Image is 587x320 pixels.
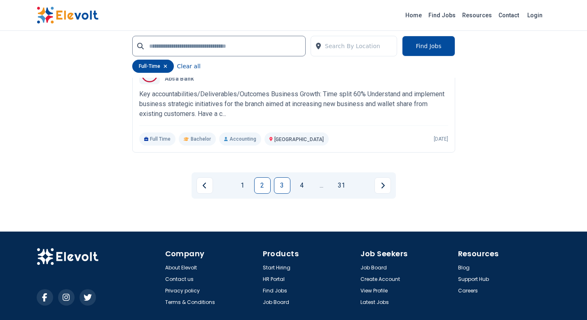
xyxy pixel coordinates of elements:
a: Support Hub [458,276,489,283]
a: Contact [495,9,522,22]
h4: Company [165,248,258,260]
a: Find Jobs [425,9,459,22]
a: Page 3 [274,177,290,194]
a: Login [522,7,547,23]
a: Page 31 [333,177,350,194]
a: Next page [374,177,391,194]
a: HR Portal [263,276,285,283]
a: View Profile [360,288,388,294]
button: Clear all [177,60,201,73]
a: Start Hiring [263,264,290,271]
a: Job Board [263,299,289,306]
p: [DATE] [434,136,448,142]
a: Careers [458,288,478,294]
a: Latest Jobs [360,299,389,306]
iframe: Chat Widget [546,281,587,320]
img: Elevolt [37,248,98,265]
a: Page 2 is your current page [254,177,271,194]
a: Find Jobs [263,288,287,294]
a: Create Account [360,276,400,283]
button: Find Jobs [402,36,455,56]
a: Privacy policy [165,288,200,294]
a: Jump forward [313,177,330,194]
span: [GEOGRAPHIC_DATA] [274,137,324,142]
h4: Resources [458,248,551,260]
a: Home [402,9,425,22]
ul: Pagination [196,177,391,194]
img: Elevolt [37,7,98,24]
p: Accounting [219,132,261,146]
p: Full Time [139,132,176,146]
a: Blog [458,264,470,271]
a: About Elevolt [165,264,197,271]
a: Previous page [196,177,213,194]
p: Key accountabilities/Deliverables/Outcomes Business Growth: Time split 60% Understand and impleme... [139,89,448,119]
span: Absa Bank [165,75,194,83]
a: Resources [459,9,495,22]
h4: Products [263,248,355,260]
div: full-time [132,60,174,73]
span: Bachelor [191,136,211,142]
a: Job Board [360,264,387,271]
h4: Job Seekers [360,248,453,260]
a: Page 4 [294,177,310,194]
a: Page 1 [234,177,251,194]
a: Absa BankUniversal Banker/SME Banker Queensway, [GEOGRAPHIC_DATA]Absa BankKey accountabilities/De... [139,64,448,146]
a: Terms & Conditions [165,299,215,306]
a: Contact us [165,276,194,283]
